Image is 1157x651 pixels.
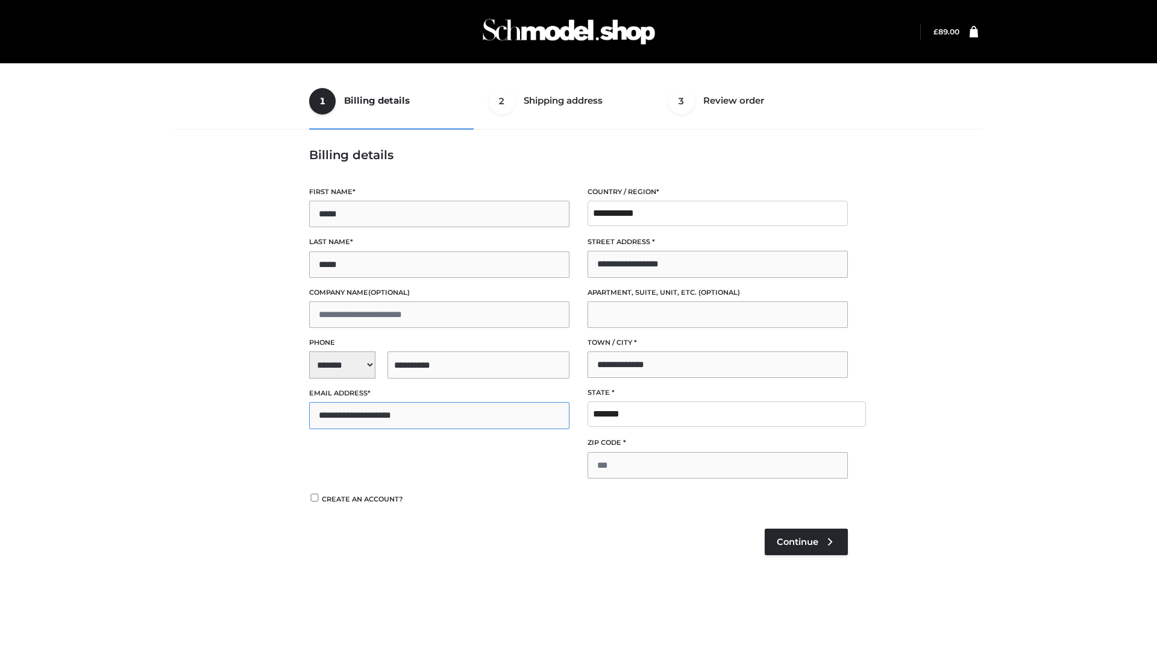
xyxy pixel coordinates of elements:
label: Phone [309,337,569,348]
span: (optional) [698,288,740,297]
a: Continue [765,529,848,555]
input: Create an account? [309,494,320,502]
span: Continue [777,536,818,547]
span: (optional) [368,288,410,297]
bdi: 89.00 [933,27,959,36]
a: £89.00 [933,27,959,36]
label: Street address [588,236,848,248]
label: State [588,387,848,398]
label: Company name [309,287,569,298]
span: Create an account? [322,495,403,503]
label: First name [309,186,569,198]
label: Last name [309,236,569,248]
label: Country / Region [588,186,848,198]
label: Email address [309,388,569,399]
label: ZIP Code [588,437,848,448]
span: £ [933,27,938,36]
label: Town / City [588,337,848,348]
h3: Billing details [309,148,848,162]
img: Schmodel Admin 964 [478,8,659,55]
label: Apartment, suite, unit, etc. [588,287,848,298]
